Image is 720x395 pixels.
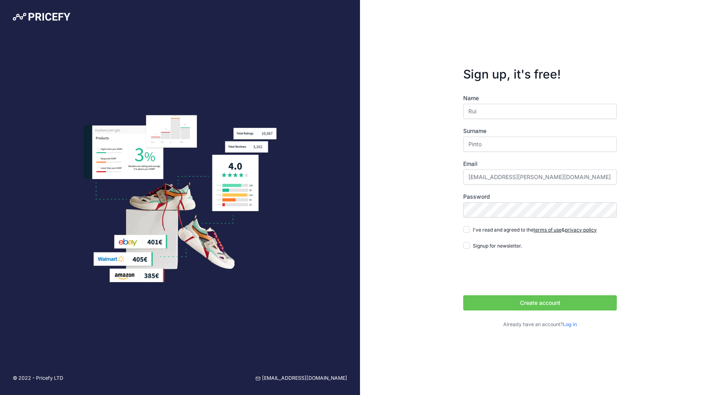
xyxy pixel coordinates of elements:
[256,375,347,382] a: [EMAIL_ADDRESS][DOMAIN_NAME]
[463,67,617,81] h3: Sign up, it's free!
[463,160,617,168] label: Email
[473,243,522,249] span: Signup for newsletter.
[463,127,617,135] label: Surname
[463,94,617,102] label: Name
[463,295,617,310] button: Create account
[13,13,70,21] img: Pricefy
[534,227,562,233] a: terms of use
[463,321,617,328] p: Already have an account?
[463,193,617,201] label: Password
[463,258,585,289] iframe: reCAPTCHA
[563,321,577,327] a: Log in
[473,227,597,233] span: I've read and agreed to the &
[565,227,597,233] a: privacy policy
[13,375,63,382] p: © 2022 - Pricefy LTD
